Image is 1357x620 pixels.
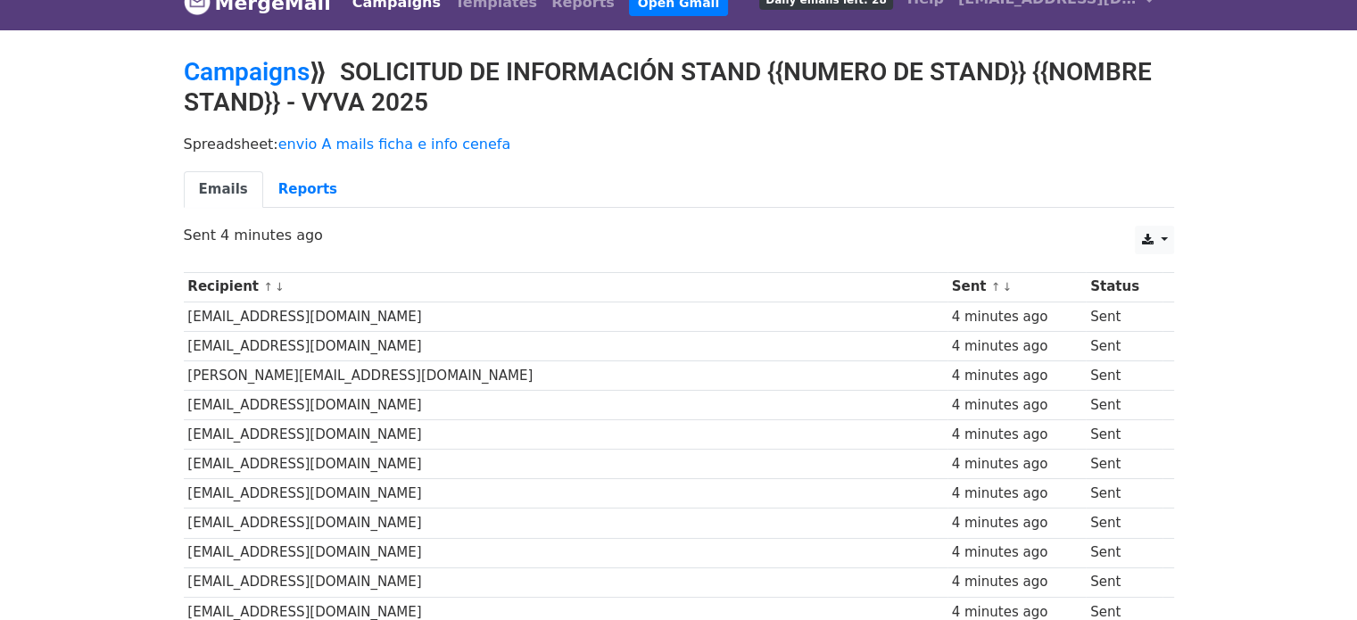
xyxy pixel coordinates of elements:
a: ↑ [991,280,1001,293]
a: Campaigns [184,57,310,87]
div: 4 minutes ago [952,336,1082,357]
a: ↓ [1002,280,1012,293]
iframe: Chat Widget [1268,534,1357,620]
p: Sent 4 minutes ago [184,226,1174,244]
div: 4 minutes ago [952,542,1082,563]
td: Sent [1086,360,1162,390]
td: Sent [1086,331,1162,360]
td: [PERSON_NAME][EMAIL_ADDRESS][DOMAIN_NAME] [184,360,947,390]
td: Sent [1086,508,1162,538]
td: [EMAIL_ADDRESS][DOMAIN_NAME] [184,302,947,331]
th: Recipient [184,272,947,302]
div: 4 minutes ago [952,395,1082,416]
div: 4 minutes ago [952,572,1082,592]
div: 4 minutes ago [952,425,1082,445]
div: Widget de chat [1268,534,1357,620]
td: [EMAIL_ADDRESS][DOMAIN_NAME] [184,450,947,479]
a: envio A mails ficha e info cenefa [278,136,511,153]
a: ↓ [275,280,285,293]
h2: ⟫ SOLICITUD DE INFORMACIÓN STAND {{NUMERO DE STAND}} {{NOMBRE STAND}} - VYVA 2025 [184,57,1174,117]
td: [EMAIL_ADDRESS][DOMAIN_NAME] [184,479,947,508]
div: 4 minutes ago [952,484,1082,504]
div: 4 minutes ago [952,513,1082,533]
td: [EMAIL_ADDRESS][DOMAIN_NAME] [184,567,947,597]
div: 4 minutes ago [952,307,1082,327]
td: Sent [1086,450,1162,479]
div: 4 minutes ago [952,454,1082,475]
td: Sent [1086,479,1162,508]
td: [EMAIL_ADDRESS][DOMAIN_NAME] [184,538,947,567]
td: [EMAIL_ADDRESS][DOMAIN_NAME] [184,420,947,450]
a: Emails [184,171,263,208]
td: [EMAIL_ADDRESS][DOMAIN_NAME] [184,508,947,538]
td: Sent [1086,302,1162,331]
td: Sent [1086,567,1162,597]
td: Sent [1086,538,1162,567]
th: Status [1086,272,1162,302]
a: ↑ [263,280,273,293]
a: Reports [263,171,352,208]
th: Sent [947,272,1087,302]
td: [EMAIL_ADDRESS][DOMAIN_NAME] [184,391,947,420]
p: Spreadsheet: [184,135,1174,153]
td: [EMAIL_ADDRESS][DOMAIN_NAME] [184,331,947,360]
td: Sent [1086,420,1162,450]
td: Sent [1086,391,1162,420]
div: 4 minutes ago [952,366,1082,386]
